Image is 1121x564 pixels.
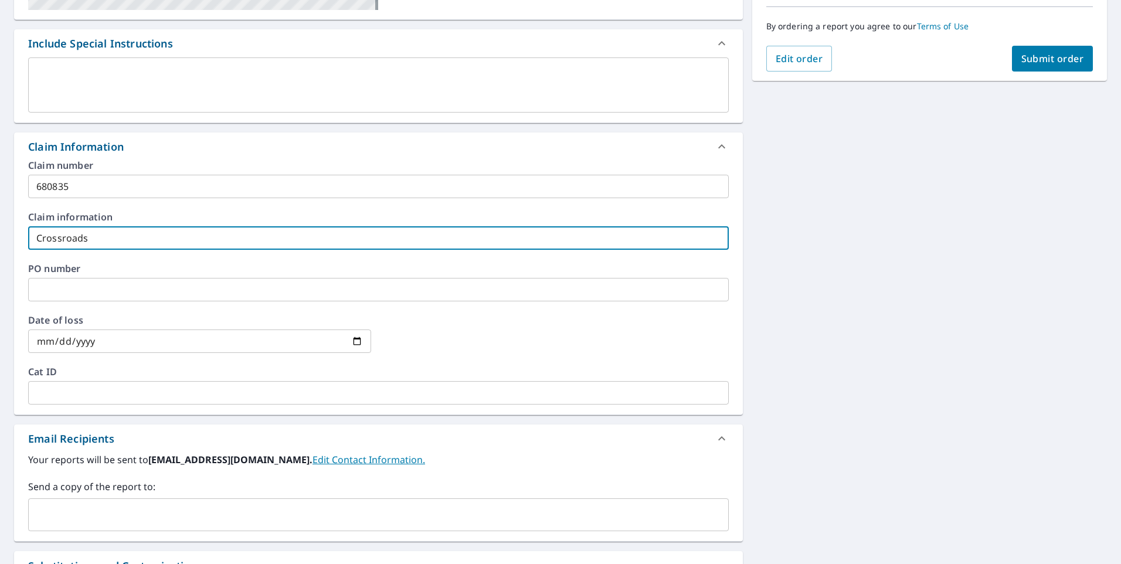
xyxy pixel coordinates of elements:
label: Claim information [28,212,729,222]
button: Edit order [766,46,833,72]
button: Submit order [1012,46,1093,72]
div: Email Recipients [14,424,743,453]
label: PO number [28,264,729,273]
label: Cat ID [28,367,729,376]
b: [EMAIL_ADDRESS][DOMAIN_NAME]. [148,453,312,466]
label: Claim number [28,161,729,170]
label: Date of loss [28,315,371,325]
label: Send a copy of the report to: [28,480,729,494]
span: Edit order [776,52,823,65]
div: Email Recipients [28,431,114,447]
div: Claim Information [14,132,743,161]
div: Claim Information [28,139,124,155]
a: EditContactInfo [312,453,425,466]
div: Include Special Instructions [14,29,743,57]
p: By ordering a report you agree to our [766,21,1093,32]
label: Your reports will be sent to [28,453,729,467]
span: Submit order [1021,52,1084,65]
a: Terms of Use [917,21,969,32]
div: Include Special Instructions [28,36,173,52]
